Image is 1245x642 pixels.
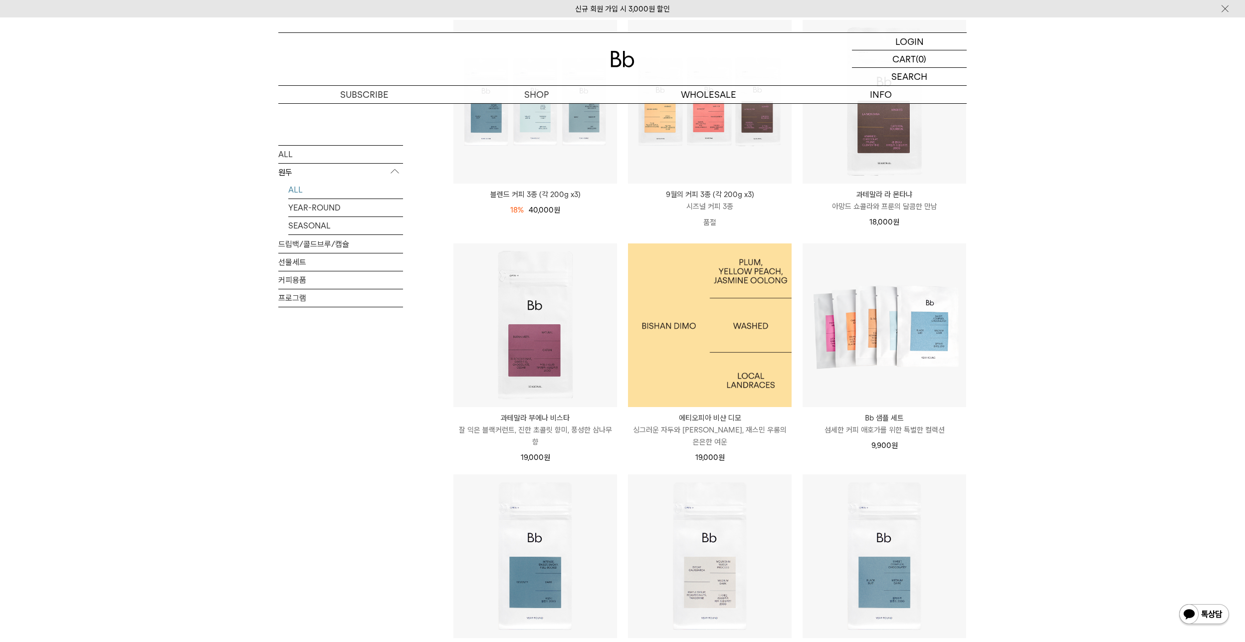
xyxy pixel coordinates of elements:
[718,453,725,462] span: 원
[628,201,792,213] p: 시즈널 커피 3종
[628,424,792,448] p: 싱그러운 자두와 [PERSON_NAME], 재스민 우롱의 은은한 여운
[453,412,617,424] p: 과테말라 부에나 비스타
[278,289,403,306] a: 프로그램
[628,189,792,213] a: 9월의 커피 3종 (각 200g x3) 시즈널 커피 3종
[695,453,725,462] span: 19,000
[453,424,617,448] p: 잘 익은 블랙커런트, 진한 초콜릿 향미, 풍성한 삼나무 향
[803,189,966,201] p: 과테말라 라 몬타냐
[288,199,403,216] a: YEAR-ROUND
[628,412,792,448] a: 에티오피아 비샨 디모 싱그러운 자두와 [PERSON_NAME], 재스민 우롱의 은은한 여운
[852,50,967,68] a: CART (0)
[895,33,924,50] p: LOGIN
[453,474,617,638] img: 세븐티
[521,453,550,462] span: 19,000
[628,243,792,407] img: 1000000480_add2_093.jpg
[622,86,795,103] p: WHOLESALE
[795,86,967,103] p: INFO
[628,189,792,201] p: 9월의 커피 3종 (각 200g x3)
[450,86,622,103] a: SHOP
[916,50,926,67] p: (0)
[803,474,966,638] img: 블랙수트
[510,204,524,216] div: 18%
[575,4,670,13] a: 신규 회원 가입 시 3,000원 할인
[278,163,403,181] p: 원두
[869,217,899,226] span: 18,000
[453,189,617,201] a: 블렌드 커피 3종 (각 200g x3)
[803,412,966,424] p: Bb 샘플 세트
[554,206,560,214] span: 원
[803,189,966,213] a: 과테말라 라 몬타냐 아망드 쇼콜라와 프룬의 달콤한 만남
[288,181,403,198] a: ALL
[611,51,634,67] img: 로고
[871,441,898,450] span: 9,900
[278,253,403,270] a: 선물세트
[278,145,403,163] a: ALL
[288,216,403,234] a: SEASONAL
[891,68,927,85] p: SEARCH
[628,243,792,407] a: 에티오피아 비샨 디모
[803,243,966,407] img: Bb 샘플 세트
[278,271,403,288] a: 커피용품
[529,206,560,214] span: 40,000
[453,243,617,407] img: 과테말라 부에나 비스타
[628,412,792,424] p: 에티오피아 비샨 디모
[628,213,792,232] p: 품절
[891,441,898,450] span: 원
[803,201,966,213] p: 아망드 쇼콜라와 프룬의 달콤한 만남
[628,474,792,638] img: 페루 디카페인
[893,217,899,226] span: 원
[803,412,966,436] a: Bb 샘플 세트 섬세한 커피 애호가를 위한 특별한 컬렉션
[1178,603,1230,627] img: 카카오톡 채널 1:1 채팅 버튼
[544,453,550,462] span: 원
[278,235,403,252] a: 드립백/콜드브루/캡슐
[803,424,966,436] p: 섬세한 커피 애호가를 위한 특별한 컬렉션
[453,412,617,448] a: 과테말라 부에나 비스타 잘 익은 블랙커런트, 진한 초콜릿 향미, 풍성한 삼나무 향
[892,50,916,67] p: CART
[278,86,450,103] a: SUBSCRIBE
[852,33,967,50] a: LOGIN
